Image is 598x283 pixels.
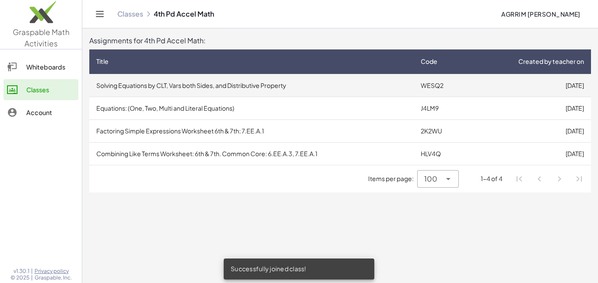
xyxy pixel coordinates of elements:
div: Successfully joined class! [224,259,374,280]
div: Assignments for 4th Pd Accel Math: [89,35,591,46]
a: Classes [4,79,78,100]
div: Whiteboards [26,62,75,72]
td: WESQ2 [414,74,468,97]
span: 100 [424,174,437,184]
td: [DATE] [468,74,591,97]
td: HLV4Q [414,142,468,165]
span: Graspable, Inc. [35,274,72,281]
td: Equations: (One, Two, Multi and Literal Equations) [89,97,414,119]
td: [DATE] [468,119,591,142]
span: © 2025 [11,274,29,281]
a: Whiteboards [4,56,78,77]
a: Privacy policy [35,268,72,275]
button: Toggle navigation [93,7,107,21]
td: 2K2WU [414,119,468,142]
span: v1.30.1 [14,268,29,275]
button: Agrrim [PERSON_NAME] [494,6,587,22]
span: Agrrim [PERSON_NAME] [501,10,580,18]
span: Title [96,57,109,66]
span: Created by teacher on [518,57,584,66]
a: Account [4,102,78,123]
td: Factoring Simple Expressions Worksheet 6th & 7th; 7.EE.A.1 [89,119,414,142]
nav: Pagination Navigation [510,169,589,189]
span: Code [421,57,437,66]
td: J4LM9 [414,97,468,119]
span: Items per page: [368,174,417,183]
div: Classes [26,84,75,95]
td: Combining Like Terms Worksheet: 6th & 7th. Common Core: 6.EE.A.3, 7.EE.A.1 [89,142,414,165]
td: [DATE] [468,142,591,165]
span: | [31,268,33,275]
div: 1-4 of 4 [481,174,503,183]
a: Classes [117,10,143,18]
span: Graspable Math Activities [13,27,70,48]
td: [DATE] [468,97,591,119]
td: Solving Equations by CLT, Vars both Sides, and Distributive Property [89,74,414,97]
span: | [31,274,33,281]
div: Account [26,107,75,118]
